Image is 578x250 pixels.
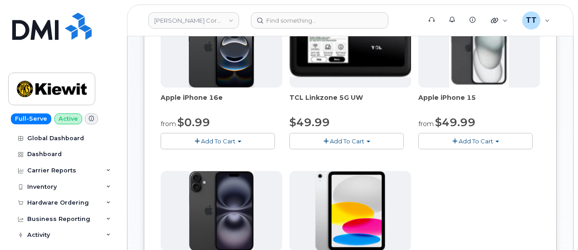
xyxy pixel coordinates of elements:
[201,137,235,145] span: Add To Cart
[289,18,411,77] img: linkzone5g.png
[516,11,556,29] div: Travis Tedesco
[289,133,404,149] button: Add To Cart
[289,116,330,129] span: $49.99
[161,93,282,111] div: Apple iPhone 16e
[485,11,514,29] div: Quicklinks
[418,133,533,149] button: Add To Cart
[418,120,434,128] small: from
[189,8,254,88] img: iphone16e.png
[435,116,475,129] span: $49.99
[148,12,239,29] a: Kiewit Corporation
[161,133,275,149] button: Add To Cart
[459,137,493,145] span: Add To Cart
[526,15,537,26] span: TT
[449,8,509,88] img: iphone15.jpg
[177,116,210,129] span: $0.99
[161,120,176,128] small: from
[330,137,364,145] span: Add To Cart
[539,211,571,243] iframe: Messenger Launcher
[251,12,388,29] input: Find something...
[418,93,540,111] div: Apple iPhone 15
[289,93,411,111] div: TCL Linkzone 5G UW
